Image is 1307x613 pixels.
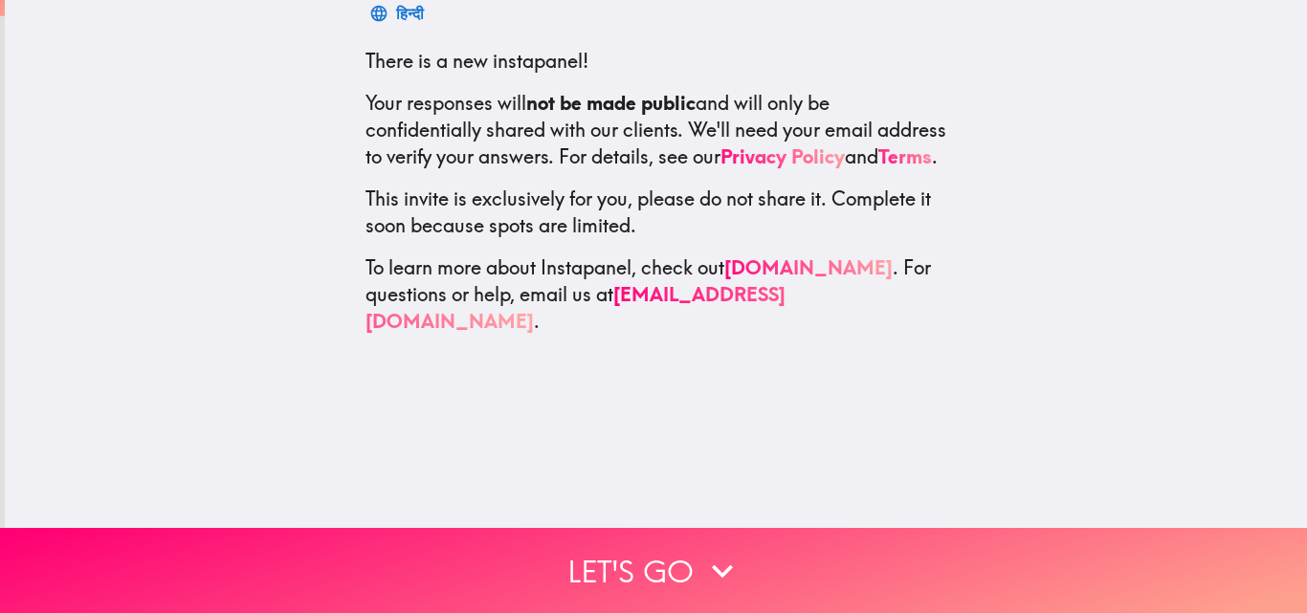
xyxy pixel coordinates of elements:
p: Your responses will and will only be confidentially shared with our clients. We'll need your emai... [366,90,947,170]
a: [EMAIL_ADDRESS][DOMAIN_NAME] [366,282,786,333]
a: Privacy Policy [720,144,845,168]
b: not be made public [526,91,696,115]
p: This invite is exclusively for you, please do not share it. Complete it soon because spots are li... [366,186,947,239]
p: To learn more about Instapanel, check out . For questions or help, email us at . [366,254,947,335]
a: [DOMAIN_NAME] [724,255,893,279]
span: There is a new instapanel! [366,49,588,73]
a: Terms [878,144,932,168]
